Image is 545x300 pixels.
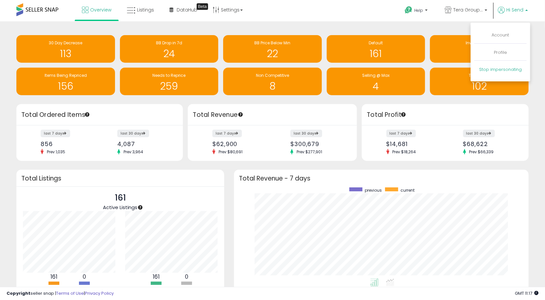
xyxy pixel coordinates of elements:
span: Prev: 3,964 [120,149,146,155]
span: Prev: $80,691 [215,149,246,155]
b: 161 [50,273,57,281]
div: seller snap | | [7,290,114,297]
span: Prev: $66,339 [466,149,497,155]
a: Account [492,32,509,38]
span: Help [414,8,423,13]
span: Default [369,40,383,46]
span: Prev: $18,264 [389,149,419,155]
div: 4,087 [117,140,171,147]
span: Inventory Age [466,40,493,46]
label: last 7 days [41,130,70,137]
span: Listings [137,7,154,13]
span: Items Being Repriced [45,73,87,78]
b: 0 [185,273,188,281]
span: Hi Send [506,7,523,13]
label: last 7 days [212,130,242,137]
h3: Total Revenue - 7 days [239,176,524,181]
span: Active Listings [103,204,137,211]
span: BB Drop in 7d [156,40,182,46]
label: last 30 days [117,130,149,137]
span: DataHub [177,7,197,13]
span: Tera Group CA [453,7,483,13]
a: Inventory Age 40 [430,35,529,63]
a: Non Competitive 8 [223,68,322,95]
span: previous [365,187,382,193]
div: $62,900 [212,140,267,147]
h1: 40 [433,48,525,59]
span: 30 Day Decrease [49,40,82,46]
span: 2025-09-15 11:17 GMT [515,290,538,296]
a: Needs to Reprice 259 [120,68,219,95]
span: current [400,187,415,193]
span: Non Competitive [256,73,289,78]
div: $300,679 [290,140,345,147]
h1: 156 [20,81,112,92]
span: Needs to Reprice [152,73,185,78]
a: BB Drop in 7d 24 [120,35,219,63]
a: Terms of Use [56,290,84,296]
div: Tooltip anchor [84,112,90,118]
div: Tooltip anchor [137,204,143,210]
label: last 30 days [290,130,322,137]
h1: 4 [330,81,422,92]
a: Hi Send [498,7,528,21]
a: Selling @ Max 4 [327,68,425,95]
div: $68,622 [463,140,517,147]
label: last 30 days [463,130,495,137]
h1: 259 [123,81,215,92]
h1: 102 [433,81,525,92]
h1: 161 [330,48,422,59]
span: Top Sellers [469,73,490,78]
span: BB Price Below Min [254,40,290,46]
strong: Copyright [7,290,30,296]
a: BB Price Below Min 22 [223,35,322,63]
a: Items Being Repriced 156 [16,68,115,95]
div: Tooltip anchor [238,112,243,118]
a: Help [399,1,434,21]
b: 0 [83,273,86,281]
h1: 22 [226,48,319,59]
label: last 7 days [386,130,416,137]
h1: 113 [20,48,112,59]
div: 856 [41,140,95,147]
i: Get Help [404,6,413,14]
a: Default 161 [327,35,425,63]
a: Profile [494,49,507,55]
a: 30 Day Decrease 113 [16,35,115,63]
h3: Total Listings [21,176,219,181]
h3: Total Profit [367,110,523,119]
b: 161 [153,273,160,281]
span: Overview [90,7,111,13]
h1: 8 [226,81,319,92]
a: Top Sellers 102 [430,68,529,95]
span: Prev: $277,901 [293,149,325,155]
span: Prev: 1,035 [44,149,68,155]
a: Stop impersonating [479,66,522,73]
a: Privacy Policy [85,290,114,296]
div: Tooltip anchor [197,3,208,10]
h1: 24 [123,48,215,59]
h3: Total Ordered Items [21,110,178,119]
p: 161 [103,192,137,204]
span: Selling @ Max [362,73,390,78]
div: $14,681 [386,140,440,147]
div: Tooltip anchor [400,112,406,118]
h3: Total Revenue [193,110,352,119]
